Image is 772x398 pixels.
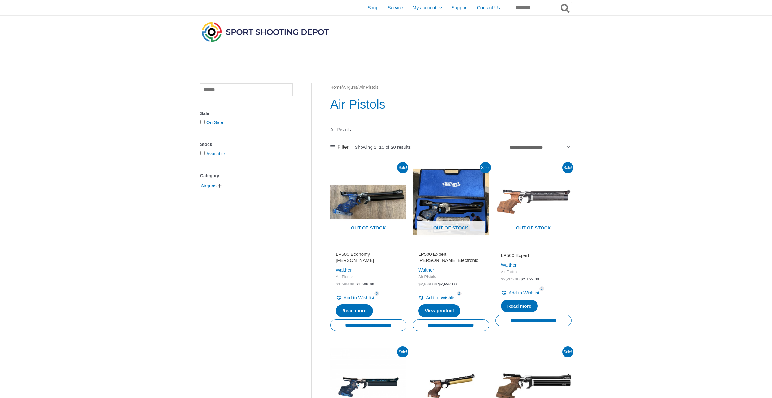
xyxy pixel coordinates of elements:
select: Shop order [507,142,572,152]
bdi: 2,697.00 [438,282,457,286]
span: Airguns [200,181,217,191]
a: Out of stock [413,164,489,240]
input: Available [200,151,205,155]
iframe: Customer reviews powered by Trustpilot [418,244,483,251]
input: On Sale [200,120,205,124]
a: LP500 Expert [501,252,566,261]
a: Add to Wishlist [336,293,374,302]
a: Read more about “LP500 Expert Blue Angel Electronic” [418,304,460,317]
span: $ [501,277,503,281]
span: $ [521,277,523,281]
p: Air Pistols [330,125,572,134]
div: Stock [200,140,293,149]
span: Out of stock [417,221,484,235]
bdi: 2,265.00 [501,277,520,281]
span: Sale! [397,346,408,357]
a: Out of stock [495,164,572,240]
a: Add to Wishlist [501,289,539,297]
bdi: 2,839.00 [418,282,437,286]
a: LP500 Expert [PERSON_NAME] Electronic [418,251,483,266]
bdi: 1,508.00 [356,282,374,286]
span: $ [356,282,358,286]
a: Available [206,151,225,156]
span: $ [438,282,441,286]
a: Home [330,85,342,90]
bdi: 2,152.00 [521,277,539,281]
a: LP500 Economy [PERSON_NAME] [336,251,401,266]
a: Walther [501,262,517,267]
span: Add to Wishlist [509,290,539,295]
a: Out of stock [330,164,406,240]
span: 5 [374,291,379,296]
a: Walther [336,267,352,272]
a: Add to Wishlist [418,293,457,302]
a: On Sale [206,120,223,125]
span: Out of stock [500,221,567,235]
span: 1 [539,286,544,291]
a: Read more about “LP500 Economy Blue Angel” [336,304,373,317]
span: Filter [338,143,349,152]
nav: Breadcrumb [330,83,572,92]
a: Airguns [343,85,357,90]
div: Category [200,171,293,180]
a: Airguns [200,183,217,188]
span: Air Pistols [501,269,566,275]
iframe: Customer reviews powered by Trustpilot [501,244,566,251]
a: Filter [330,143,349,152]
span: Sale! [397,162,408,173]
span: $ [336,282,338,286]
span: Sale! [562,162,573,173]
h2: LP500 Expert [PERSON_NAME] Electronic [418,251,483,263]
div: Sale [200,109,293,118]
img: LP500 Expert Blue Angel Electronic [413,164,489,240]
img: LP500 Expert [495,164,572,240]
span: Sale! [480,162,491,173]
bdi: 1,588.00 [336,282,354,286]
span: Add to Wishlist [344,295,374,300]
span: Out of stock [335,221,402,235]
iframe: Customer reviews powered by Trustpilot [336,244,401,251]
span: Sale! [562,346,573,357]
img: Sport Shooting Depot [200,20,330,43]
span: Add to Wishlist [426,295,457,300]
span: Air Pistols [336,274,401,280]
button: Search [559,2,572,13]
p: Showing 1–15 of 20 results [355,145,411,149]
span: Air Pistols [418,274,483,280]
h1: Air Pistols [330,96,572,113]
img: LP500 Economy Blue Angel [330,164,406,240]
span: $ [418,282,421,286]
h2: LP500 Economy [PERSON_NAME] [336,251,401,263]
h2: LP500 Expert [501,252,566,259]
span:  [218,184,222,188]
a: Read more about “LP500 Expert” [501,300,538,313]
span: 2 [457,291,462,296]
a: Walther [418,267,434,272]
